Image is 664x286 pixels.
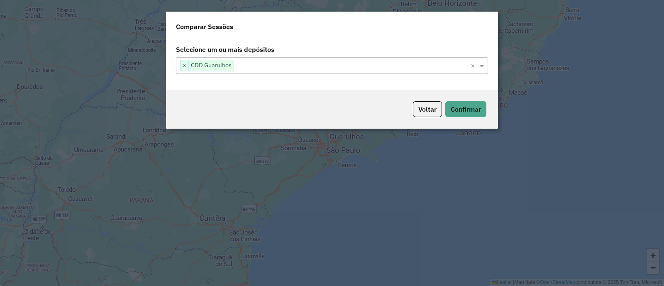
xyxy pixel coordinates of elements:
h4: Comparar Sessões [176,22,233,32]
span: CDD Guarulhos [189,60,234,70]
button: Confirmar [445,101,486,117]
span: × [181,61,189,71]
label: Selecione um ou mais depósitos [171,42,493,57]
span: Clear all [471,61,478,71]
button: Voltar [413,101,442,117]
